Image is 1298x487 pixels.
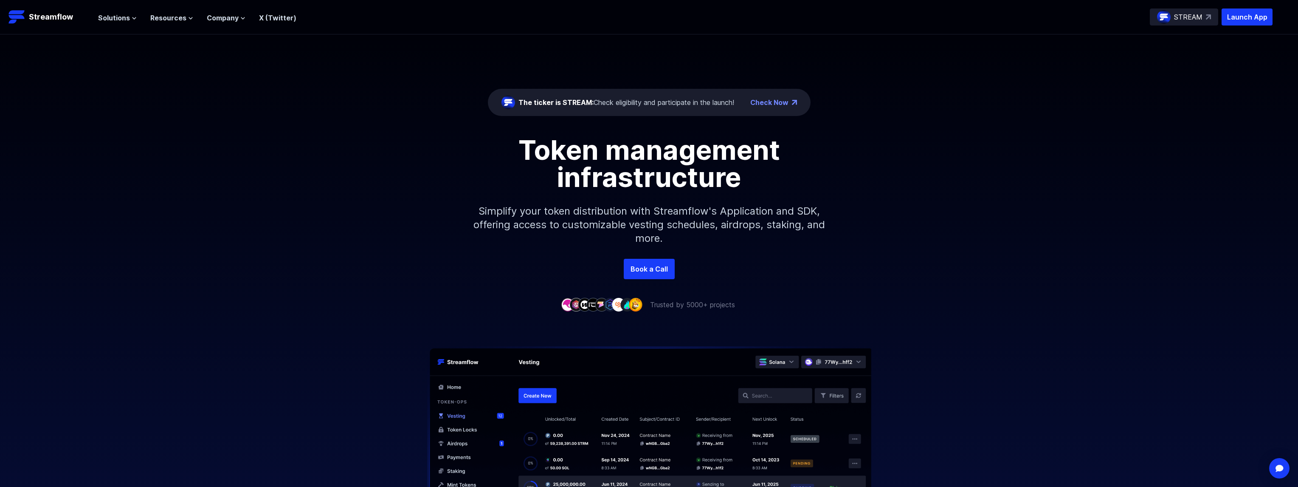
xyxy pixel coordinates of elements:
[603,298,617,311] img: company-6
[8,8,90,25] a: Streamflow
[518,98,594,107] span: The ticker is STREAM:
[750,97,788,108] a: Check Now
[612,298,625,311] img: company-7
[578,298,591,311] img: company-3
[518,97,734,108] div: Check eligibility and participate in the launch!
[98,13,130,23] span: Solutions
[150,13,193,23] button: Resources
[624,259,675,279] a: Book a Call
[150,13,186,23] span: Resources
[501,96,515,109] img: streamflow-logo-circle.png
[629,298,642,311] img: company-9
[1157,10,1171,24] img: streamflow-logo-circle.png
[1206,14,1211,20] img: top-right-arrow.svg
[29,11,73,23] p: Streamflow
[620,298,634,311] img: company-8
[207,13,239,23] span: Company
[650,300,735,310] p: Trusted by 5000+ projects
[98,13,137,23] button: Solutions
[569,298,583,311] img: company-2
[1174,12,1202,22] p: STREAM
[8,8,25,25] img: Streamflow Logo
[467,191,832,259] p: Simplify your token distribution with Streamflow's Application and SDK, offering access to custom...
[1150,8,1218,25] a: STREAM
[586,298,600,311] img: company-4
[458,136,840,191] h1: Token management infrastructure
[792,100,797,105] img: top-right-arrow.png
[1269,458,1290,479] div: Open Intercom Messenger
[207,13,245,23] button: Company
[561,298,574,311] img: company-1
[595,298,608,311] img: company-5
[1222,8,1273,25] button: Launch App
[259,14,296,22] a: X (Twitter)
